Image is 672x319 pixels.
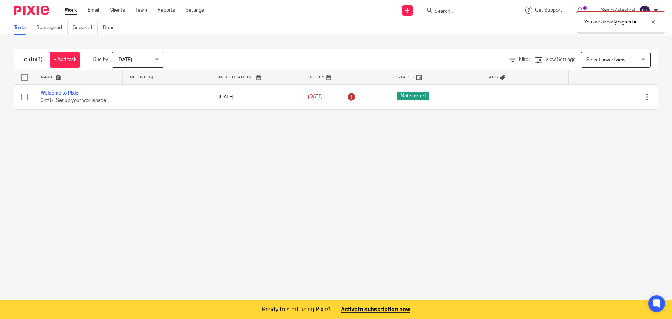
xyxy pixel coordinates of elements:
a: Clients [110,7,125,14]
span: Select saved view [586,57,625,62]
p: Due by [93,56,108,63]
span: Tags [486,75,498,79]
img: Pixie [14,6,49,15]
span: [DATE] [117,57,132,62]
a: To do [14,21,31,35]
h1: To do [21,56,43,63]
img: svg%3E [639,5,650,16]
a: Welcome to Pixie [41,91,78,96]
a: Work [65,7,77,14]
a: Team [135,7,147,14]
a: Done [103,21,120,35]
span: View Settings [545,57,575,62]
div: --- [486,93,562,100]
a: Email [87,7,99,14]
span: (1) [36,57,43,62]
a: + Add task [50,52,80,68]
td: [DATE] [212,84,301,109]
span: Filter [519,57,530,62]
span: 0 of 8 · Set up your workspace [41,98,106,103]
a: Reports [157,7,175,14]
span: [DATE] [308,95,323,99]
a: Settings [185,7,204,14]
p: You are already signed in. [584,19,639,26]
a: Snoozed [73,21,98,35]
a: Reassigned [36,21,68,35]
span: Not started [397,92,429,100]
